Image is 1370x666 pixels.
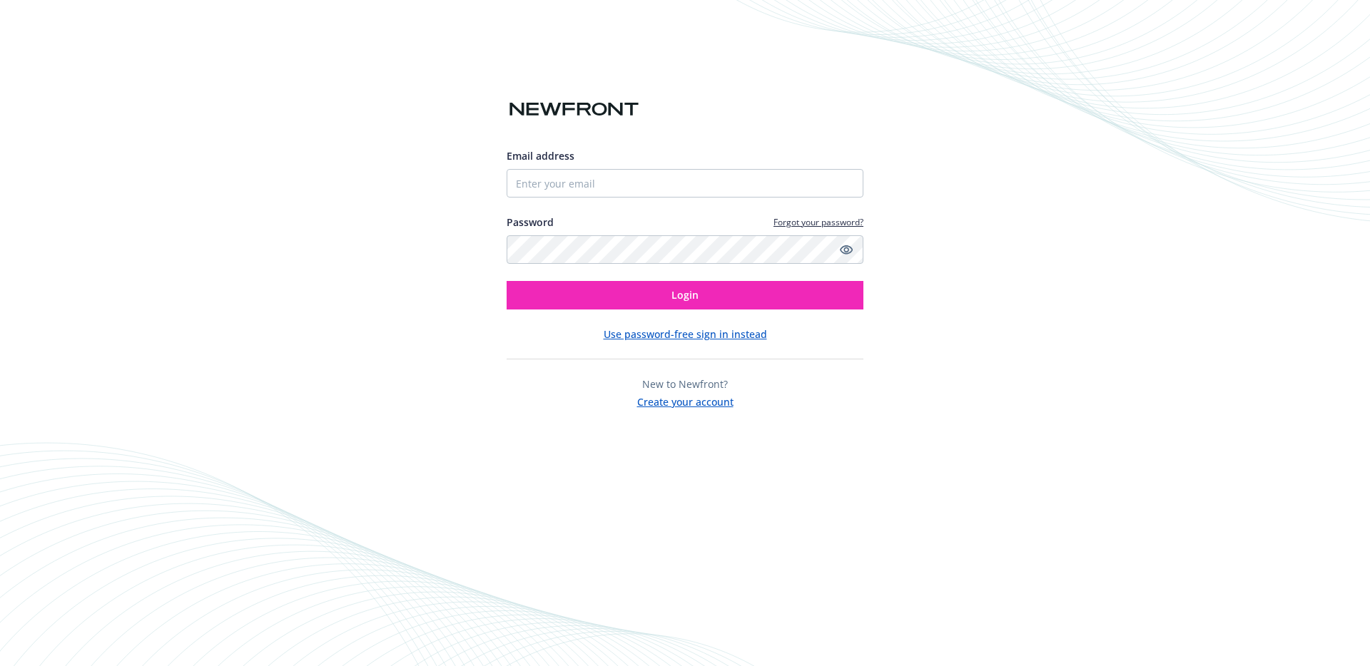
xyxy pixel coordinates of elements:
input: Enter your email [507,169,863,198]
input: Enter your password [507,235,863,264]
span: Login [671,288,699,302]
a: Forgot your password? [773,216,863,228]
button: Login [507,281,863,309]
a: Show password [838,241,855,258]
span: New to Newfront? [642,377,728,391]
button: Create your account [637,391,734,409]
label: Password [507,215,554,230]
span: Email address [507,149,574,163]
img: Newfront logo [507,97,641,122]
button: Use password-free sign in instead [604,327,767,342]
